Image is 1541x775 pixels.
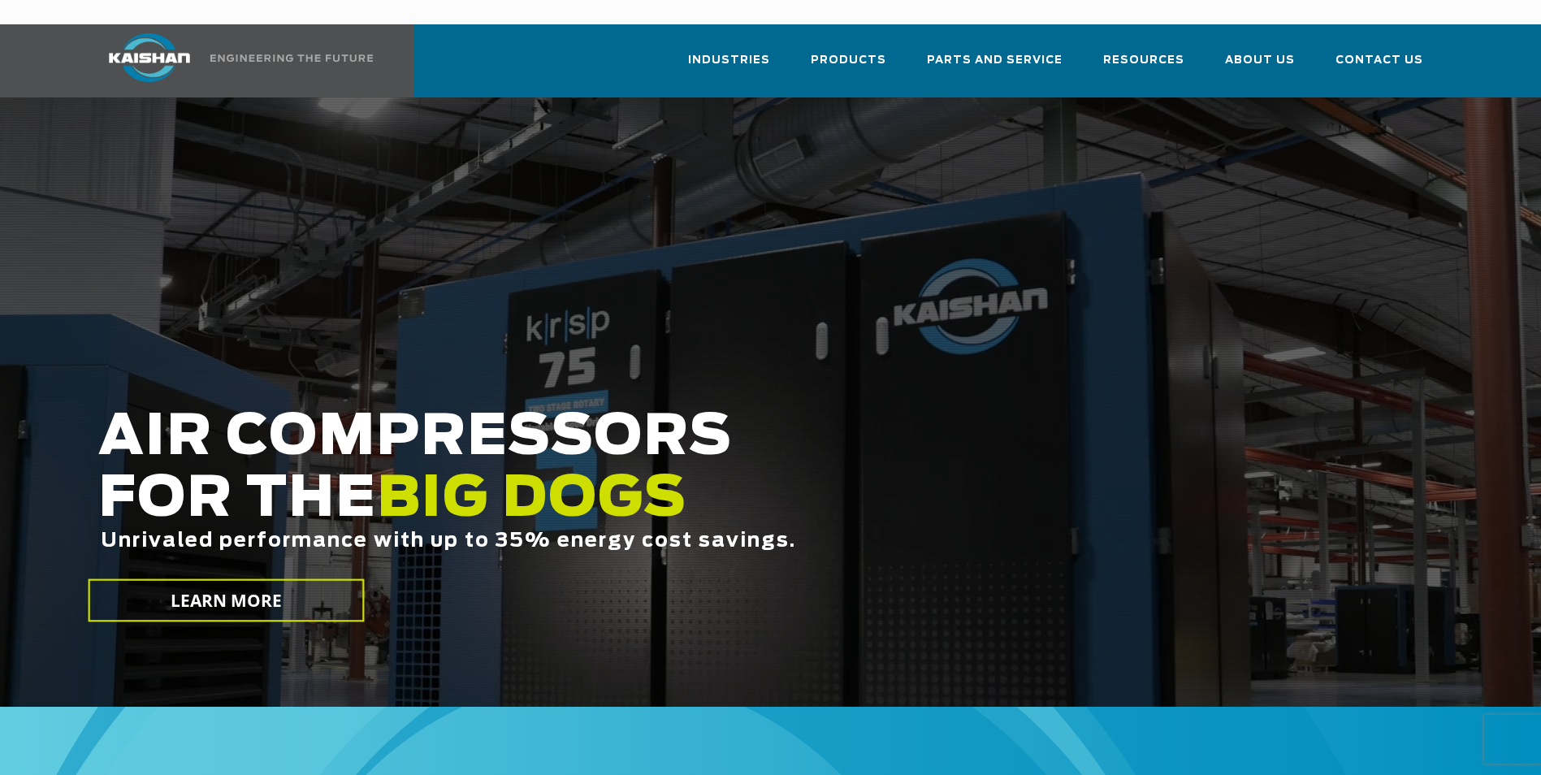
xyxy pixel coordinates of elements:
[89,24,376,97] a: Kaishan USA
[688,51,770,70] span: Industries
[98,407,1216,603] h2: AIR COMPRESSORS FOR THE
[811,51,886,70] span: Products
[811,39,886,94] a: Products
[1335,51,1423,70] span: Contact Us
[1335,39,1423,94] a: Contact Us
[688,39,770,94] a: Industries
[89,33,210,82] img: kaishan logo
[1225,39,1295,94] a: About Us
[927,39,1063,94] a: Parts and Service
[1225,51,1295,70] span: About Us
[170,589,282,613] span: LEARN MORE
[927,51,1063,70] span: Parts and Service
[88,579,364,622] a: LEARN MORE
[1103,39,1184,94] a: Resources
[1103,51,1184,70] span: Resources
[101,531,796,551] span: Unrivaled performance with up to 35% energy cost savings.
[377,472,687,527] span: BIG DOGS
[210,54,373,62] img: Engineering the future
